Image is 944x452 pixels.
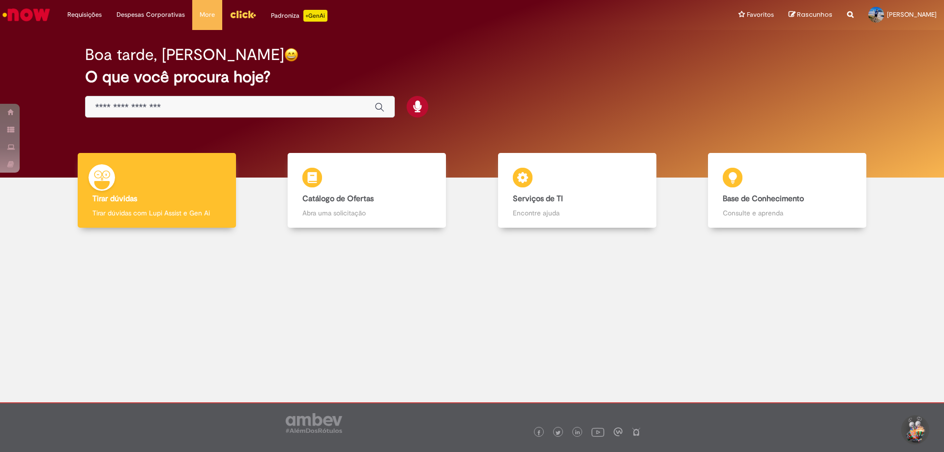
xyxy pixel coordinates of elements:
img: logo_footer_ambev_rotulo_gray.png [286,413,342,433]
span: [PERSON_NAME] [887,10,937,19]
img: logo_footer_youtube.png [591,425,604,438]
img: logo_footer_facebook.png [536,430,541,435]
p: Abra uma solicitação [302,208,431,218]
h2: O que você procura hoje? [85,68,859,86]
span: Rascunhos [797,10,832,19]
b: Tirar dúvidas [92,194,137,204]
a: Serviços de TI Encontre ajuda [472,153,682,228]
span: More [200,10,215,20]
img: logo_footer_naosei.png [632,427,641,436]
span: Requisições [67,10,102,20]
a: Tirar dúvidas Tirar dúvidas com Lupi Assist e Gen Ai [52,153,262,228]
a: Catálogo de Ofertas Abra uma solicitação [262,153,472,228]
p: +GenAi [303,10,327,22]
img: ServiceNow [1,5,52,25]
p: Tirar dúvidas com Lupi Assist e Gen Ai [92,208,221,218]
p: Encontre ajuda [513,208,642,218]
b: Catálogo de Ofertas [302,194,374,204]
img: logo_footer_workplace.png [614,427,622,436]
img: logo_footer_linkedin.png [575,430,580,436]
a: Rascunhos [789,10,832,20]
span: Despesas Corporativas [117,10,185,20]
b: Base de Conhecimento [723,194,804,204]
a: Base de Conhecimento Consulte e aprenda [682,153,893,228]
span: Favoritos [747,10,774,20]
img: happy-face.png [284,48,298,62]
div: Padroniza [271,10,327,22]
img: click_logo_yellow_360x200.png [230,7,256,22]
img: logo_footer_twitter.png [556,430,560,435]
h2: Boa tarde, [PERSON_NAME] [85,46,284,63]
p: Consulte e aprenda [723,208,852,218]
button: Iniciar Conversa de Suporte [900,415,929,445]
b: Serviços de TI [513,194,563,204]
